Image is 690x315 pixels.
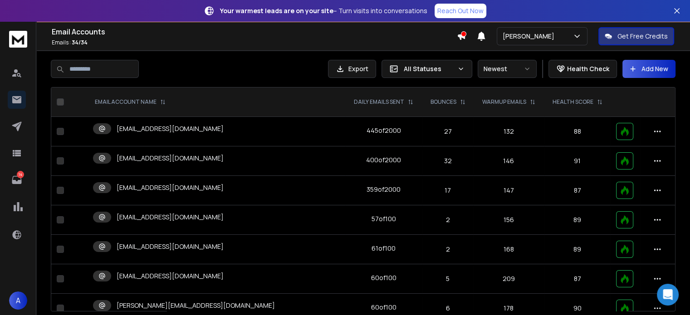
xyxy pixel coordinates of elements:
td: 88 [544,117,611,146]
p: 5 [427,274,468,283]
td: 147 [474,176,544,205]
p: [PERSON_NAME][EMAIL_ADDRESS][DOMAIN_NAME] [117,301,275,310]
div: 57 of 100 [372,214,396,223]
a: Reach Out Now [435,4,486,18]
button: Health Check [548,60,617,78]
td: 209 [474,264,544,294]
img: logo [9,31,27,48]
div: EMAIL ACCOUNT NAME [95,98,166,106]
td: 91 [544,146,611,176]
p: [EMAIL_ADDRESS][DOMAIN_NAME] [117,242,224,251]
td: 156 [474,205,544,235]
p: 6 [427,304,468,313]
p: 14 [17,171,24,178]
p: [EMAIL_ADDRESS][DOMAIN_NAME] [117,183,224,192]
span: 34 / 34 [72,39,88,46]
div: 445 of 2000 [367,126,401,135]
p: Emails : [52,39,457,46]
p: 2 [427,245,468,254]
h1: Email Accounts [52,26,457,37]
p: DAILY EMAILS SENT [354,98,404,106]
button: Newest [478,60,537,78]
button: Add New [622,60,675,78]
td: 87 [544,264,611,294]
p: [EMAIL_ADDRESS][DOMAIN_NAME] [117,213,224,222]
td: 132 [474,117,544,146]
p: Health Check [567,64,609,73]
td: 89 [544,235,611,264]
p: 2 [427,215,468,224]
p: BOUNCES [431,98,456,106]
td: 146 [474,146,544,176]
p: 32 [427,156,468,165]
div: 61 of 100 [372,244,396,253]
a: 14 [8,171,26,189]
td: 168 [474,235,544,264]
p: All Statuses [404,64,454,73]
div: 359 of 2000 [367,185,401,194]
p: WARMUP EMAILS [482,98,526,106]
p: [EMAIL_ADDRESS][DOMAIN_NAME] [117,154,224,163]
p: 17 [427,186,468,195]
p: – Turn visits into conversations [220,6,427,15]
button: Get Free Credits [598,27,674,45]
p: [EMAIL_ADDRESS][DOMAIN_NAME] [117,124,224,133]
td: 87 [544,176,611,205]
td: 89 [544,205,611,235]
button: Export [328,60,376,78]
strong: Your warmest leads are on your site [220,6,333,15]
button: A [9,291,27,310]
p: Get Free Credits [617,32,668,41]
p: [PERSON_NAME] [503,32,558,41]
div: 400 of 2000 [366,155,401,165]
div: Open Intercom Messenger [657,284,679,305]
p: [EMAIL_ADDRESS][DOMAIN_NAME] [117,271,224,281]
div: 60 of 100 [371,303,396,312]
p: 27 [427,127,468,136]
p: Reach Out Now [437,6,484,15]
p: HEALTH SCORE [553,98,593,106]
div: 60 of 100 [371,273,396,282]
